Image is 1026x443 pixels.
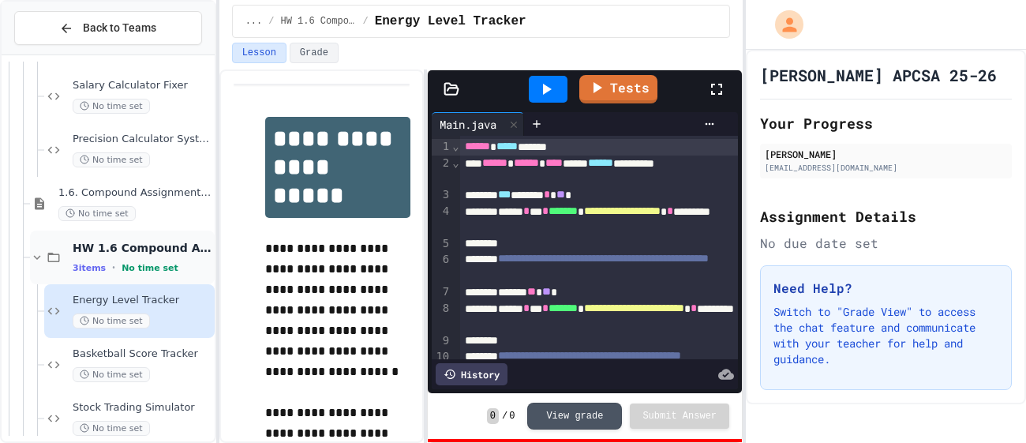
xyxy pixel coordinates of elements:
button: Grade [290,43,339,63]
span: HW 1.6 Compound Assignment Operators [73,241,212,255]
div: History [436,363,507,385]
span: Energy Level Tracker [73,294,212,307]
div: 9 [432,333,451,349]
span: / [362,15,368,28]
button: Lesson [232,43,286,63]
div: [EMAIL_ADDRESS][DOMAIN_NAME] [765,162,1007,174]
button: Submit Answer [630,404,729,429]
span: 1.6. Compound Assignment Operators [58,186,212,200]
span: HW 1.6 Compound Assignment Operators [280,15,356,28]
h3: Need Help? [773,279,998,298]
span: No time set [73,313,150,328]
h2: Assignment Details [760,205,1012,227]
span: / [268,15,274,28]
span: Precision Calculator System [73,133,212,146]
div: 8 [432,301,451,333]
span: No time set [73,99,150,114]
h2: Your Progress [760,112,1012,134]
div: 4 [432,204,451,236]
div: Main.java [432,116,504,133]
div: 6 [432,252,451,284]
span: Basketball Score Tracker [73,347,212,361]
span: / [502,410,507,422]
div: 3 [432,187,451,204]
span: Salary Calculator Fixer [73,79,212,92]
span: No time set [73,421,150,436]
p: Switch to "Grade View" to access the chat feature and communicate with your teacher for help and ... [773,304,998,367]
div: Main.java [432,112,524,136]
span: No time set [122,263,178,273]
span: 0 [509,410,515,422]
span: Stock Trading Simulator [73,401,212,415]
h1: [PERSON_NAME] APCSA 25-26 [760,64,997,86]
div: [PERSON_NAME] [765,147,1007,161]
span: 0 [487,408,499,424]
span: No time set [73,367,150,382]
span: Submit Answer [642,410,717,422]
button: View grade [527,403,622,430]
div: 1 [432,139,451,156]
div: 2 [432,156,451,187]
span: Fold line [451,140,459,152]
div: 7 [432,284,451,301]
span: No time set [58,206,136,221]
span: • [112,261,115,274]
a: Tests [579,75,657,103]
span: Back to Teams [83,20,156,36]
div: No due date set [760,234,1012,253]
span: No time set [73,152,150,167]
button: Back to Teams [14,11,202,45]
span: Fold line [451,156,459,169]
div: 10 [432,349,451,381]
div: My Account [758,6,807,43]
span: 3 items [73,263,106,273]
span: ... [245,15,263,28]
div: 5 [432,236,451,252]
span: Energy Level Tracker [375,12,526,31]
